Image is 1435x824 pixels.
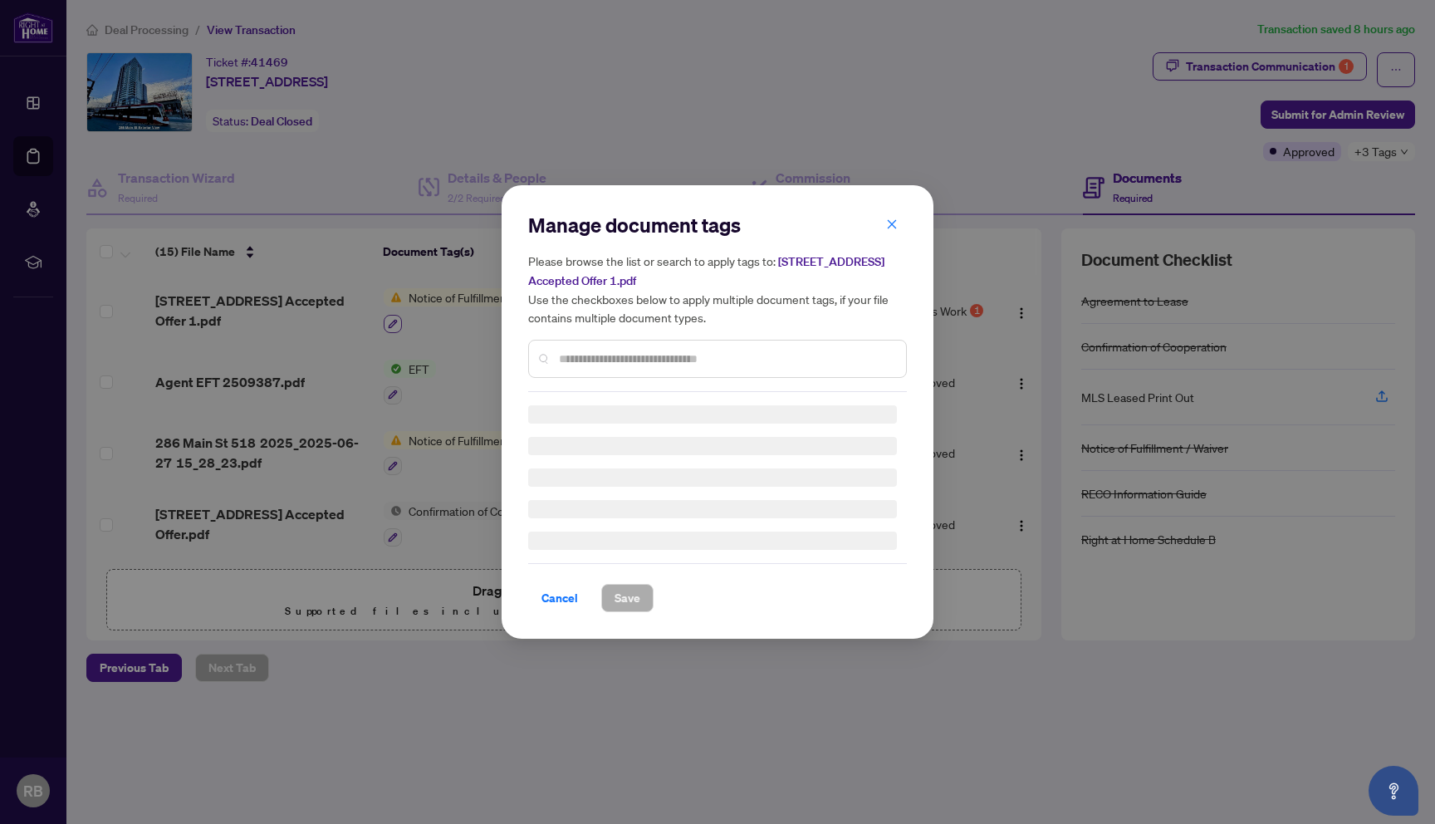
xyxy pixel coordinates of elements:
button: Open asap [1369,766,1418,816]
span: close [886,218,898,230]
span: Cancel [541,585,578,611]
h2: Manage document tags [528,212,907,238]
h5: Please browse the list or search to apply tags to: Use the checkboxes below to apply multiple doc... [528,252,907,326]
button: Save [601,584,654,612]
button: Cancel [528,584,591,612]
